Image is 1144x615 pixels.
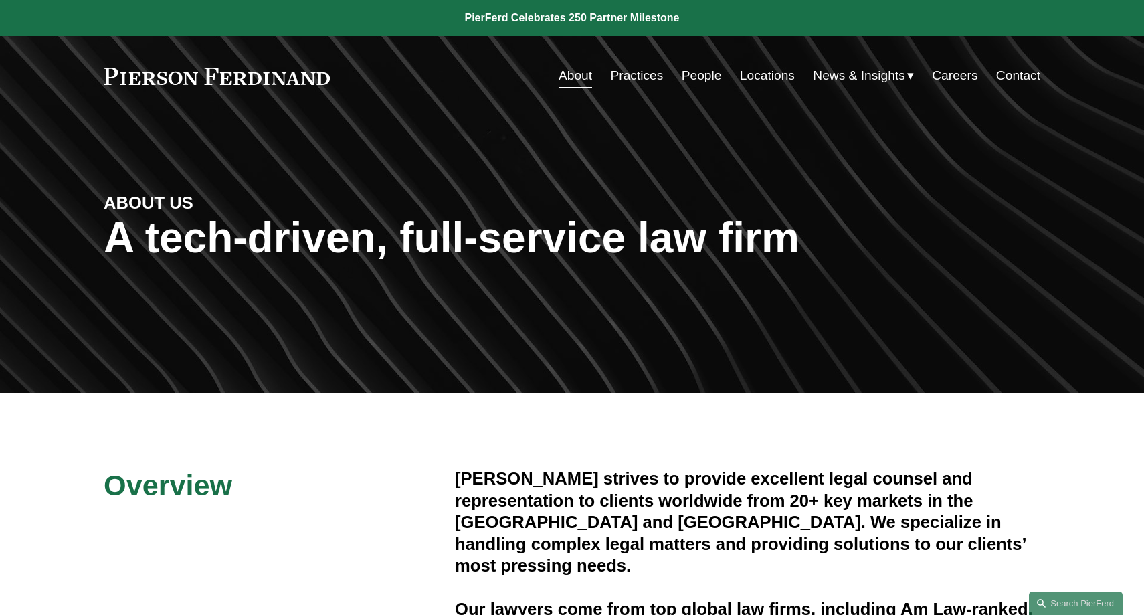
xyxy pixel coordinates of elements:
strong: ABOUT US [104,193,193,212]
a: People [682,63,722,88]
a: folder dropdown [813,63,914,88]
span: Overview [104,469,232,501]
span: News & Insights [813,64,905,88]
a: Practices [610,63,663,88]
a: Careers [932,63,977,88]
a: Search this site [1029,592,1123,615]
a: Contact [996,63,1040,88]
h1: A tech-driven, full-service law firm [104,213,1040,262]
h4: [PERSON_NAME] strives to provide excellent legal counsel and representation to clients worldwide ... [455,468,1040,576]
a: Locations [740,63,795,88]
a: About [559,63,592,88]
